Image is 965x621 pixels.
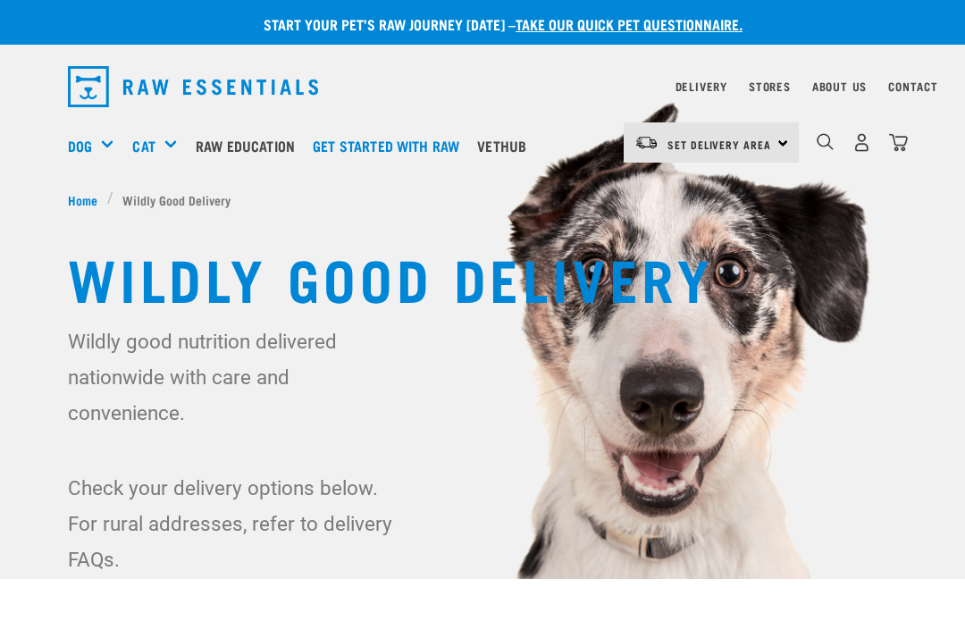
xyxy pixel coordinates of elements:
[812,83,867,89] a: About Us
[888,83,938,89] a: Contact
[308,110,473,181] a: Get started with Raw
[749,83,791,89] a: Stores
[68,190,897,209] nav: breadcrumbs
[473,110,540,181] a: Vethub
[132,135,155,156] a: Cat
[68,245,897,309] h1: Wildly Good Delivery
[667,141,771,147] span: Set Delivery Area
[54,59,911,114] nav: dropdown navigation
[68,323,399,431] p: Wildly good nutrition delivered nationwide with care and convenience.
[516,20,743,28] a: take our quick pet questionnaire.
[852,133,871,152] img: user.png
[817,133,834,150] img: home-icon-1@2x.png
[68,135,92,156] a: Dog
[191,110,308,181] a: Raw Education
[889,133,908,152] img: home-icon@2x.png
[68,470,399,577] p: Check your delivery options below. For rural addresses, refer to delivery FAQs.
[68,190,97,209] span: Home
[634,135,659,151] img: van-moving.png
[68,190,107,209] a: Home
[675,83,727,89] a: Delivery
[68,66,318,107] img: Raw Essentials Logo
